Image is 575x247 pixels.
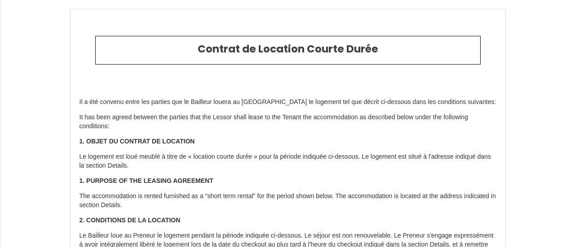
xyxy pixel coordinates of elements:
p: Il a été convenu entre les parties que le Bailleur louera au [GEOGRAPHIC_DATA] le logement tel qu... [80,98,496,107]
h2: Contrat de Location Courte Durée [102,43,473,56]
strong: 1. OBJET DU CONTRAT DE LOCATION [80,138,195,145]
strong: 1. PURPOSE OF THE LEASING AGREEMENT [80,177,213,184]
p: Le logement est loué meublé à titre de « location courte durée » pour la période indiquée ci-dess... [80,152,496,170]
p: The accommodation is rented furnished as a "short term rental" for the period shown below. The ac... [80,192,496,210]
strong: 2. CONDITIONS DE LA LOCATION [80,217,181,224]
p: It has been agreed between the parties that the Lessor shall lease to the Tenant the accommodatio... [80,113,496,131]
